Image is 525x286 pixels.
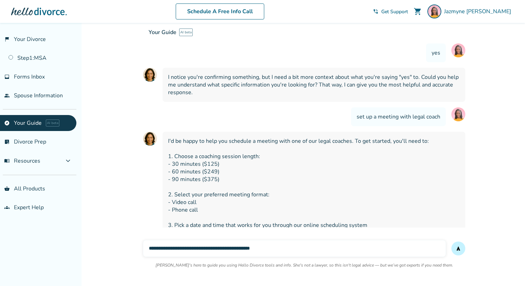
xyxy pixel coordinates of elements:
[4,186,10,191] span: shopping_basket
[4,36,10,42] span: flag_2
[179,28,193,36] span: AI beta
[357,113,440,121] span: set up a meeting with legal coach
[414,7,422,16] span: shopping_cart
[490,253,525,286] iframe: Chat Widget
[4,158,10,164] span: menu_book
[4,120,10,126] span: explore
[381,8,408,15] span: Get Support
[4,205,10,210] span: groups
[4,157,40,165] span: Resources
[451,242,465,255] button: send
[46,120,59,126] span: AI beta
[143,132,157,146] img: AI Assistant
[451,107,465,121] img: User
[156,262,453,268] p: [PERSON_NAME]'s here to guide you using Hello Divorce tools and info. She's not a lawyer, so this...
[4,74,10,80] span: inbox
[176,3,264,19] a: Schedule A Free Info Call
[149,28,176,36] span: Your Guide
[373,8,408,15] a: phone_in_talkGet Support
[456,246,461,251] span: send
[427,5,441,18] img: Jazmyne Williams
[373,9,378,14] span: phone_in_talk
[4,139,10,145] span: list_alt_check
[444,8,514,15] span: Jazmyne [PERSON_NAME]
[168,73,460,96] span: I notice you're confirming something, but I need a bit more context about what you're saying "yes...
[14,73,45,81] span: Forms Inbox
[4,93,10,98] span: people
[168,137,460,275] span: I'd be happy to help you schedule a meeting with one of our legal coaches. To get started, you'll...
[64,157,72,165] span: expand_more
